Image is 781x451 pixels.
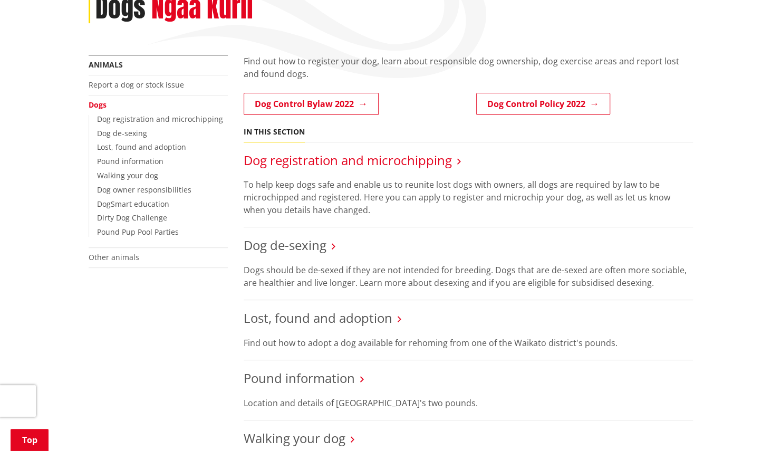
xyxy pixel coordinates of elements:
a: Pound information [244,369,355,387]
a: Dog de-sexing [97,128,147,138]
a: Dog de-sexing [244,236,326,254]
a: Top [11,429,49,451]
a: Pound Pup Pool Parties [97,227,179,237]
a: Lost, found and adoption [97,142,186,152]
iframe: Messenger Launcher [732,407,770,445]
div: Find out how to register your dog, learn about responsible dog ownership, dog exercise areas and ... [244,55,693,93]
p: Location and details of [GEOGRAPHIC_DATA]'s two pounds. [244,397,693,409]
a: Animals [89,60,123,70]
a: Dog owner responsibilities [97,185,191,195]
p: Find out how to adopt a dog available for rehoming from one of the Waikato district's pounds. [244,337,693,349]
a: Dog Control Policy 2022 [476,93,610,115]
a: Dog Control Bylaw 2022 [244,93,379,115]
p: To help keep dogs safe and enable us to reunite lost dogs with owners, all dogs are required by l... [244,178,693,216]
a: Dog registration and microchipping [97,114,223,124]
h5: In this section [244,128,305,137]
a: Report a dog or stock issue [89,80,184,90]
a: Dogs [89,100,107,110]
a: Dog registration and microchipping [244,151,452,169]
a: Other animals [89,252,139,262]
p: Dogs should be de-sexed if they are not intended for breeding. Dogs that are de-sexed are often m... [244,264,693,289]
a: Dirty Dog Challenge [97,213,167,223]
a: Walking your dog [244,429,345,447]
a: Walking your dog [97,170,158,180]
a: DogSmart education [97,199,169,209]
a: Pound information [97,156,163,166]
a: Lost, found and adoption [244,309,392,327]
